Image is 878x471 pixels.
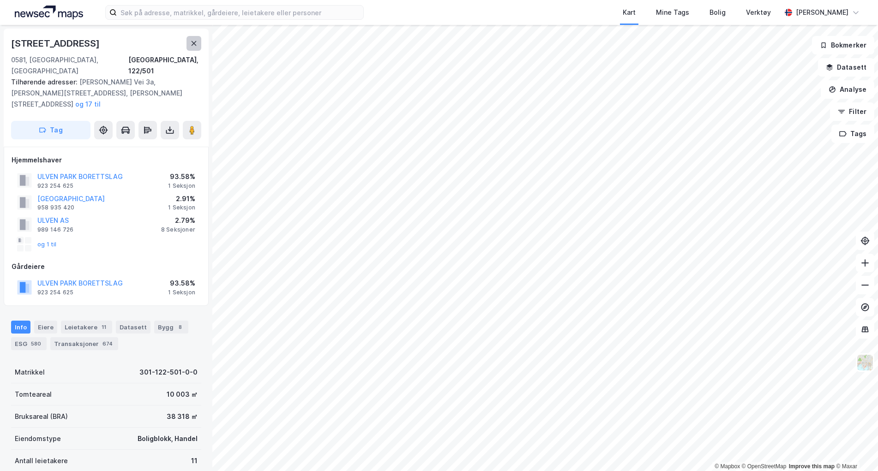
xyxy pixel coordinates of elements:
[746,7,771,18] div: Verktøy
[168,278,195,289] div: 93.58%
[29,339,43,348] div: 580
[37,289,73,296] div: 923 254 625
[830,102,874,121] button: Filter
[715,463,740,470] a: Mapbox
[128,54,201,77] div: [GEOGRAPHIC_DATA], 122/501
[11,337,47,350] div: ESG
[167,389,198,400] div: 10 003 ㎡
[37,226,73,233] div: 989 146 726
[818,58,874,77] button: Datasett
[710,7,726,18] div: Bolig
[656,7,689,18] div: Mine Tags
[12,155,201,166] div: Hjemmelshaver
[101,339,114,348] div: 674
[34,321,57,334] div: Eiere
[175,322,185,332] div: 8
[168,171,195,182] div: 93.58%
[623,7,636,18] div: Kart
[161,215,195,226] div: 2.79%
[168,182,195,190] div: 1 Seksjon
[139,367,198,378] div: 301-122-501-0-0
[116,321,150,334] div: Datasett
[168,204,195,211] div: 1 Seksjon
[821,80,874,99] button: Analyse
[168,193,195,204] div: 2.91%
[15,367,45,378] div: Matrikkel
[138,433,198,444] div: Boligblokk, Handel
[796,7,848,18] div: [PERSON_NAME]
[12,261,201,272] div: Gårdeiere
[61,321,112,334] div: Leietakere
[37,204,74,211] div: 958 935 420
[11,54,128,77] div: 0581, [GEOGRAPHIC_DATA], [GEOGRAPHIC_DATA]
[11,121,90,139] button: Tag
[191,455,198,466] div: 11
[50,337,118,350] div: Transaksjoner
[11,78,79,86] span: Tilhørende adresser:
[99,322,108,332] div: 11
[15,389,52,400] div: Tomteareal
[742,463,787,470] a: OpenStreetMap
[11,321,30,334] div: Info
[789,463,835,470] a: Improve this map
[37,182,73,190] div: 923 254 625
[161,226,195,233] div: 8 Seksjoner
[15,6,83,19] img: logo.a4113a55bc3d86da70a041830d287a7e.svg
[832,427,878,471] div: Kontrollprogram for chat
[11,36,102,51] div: [STREET_ADDRESS]
[117,6,363,19] input: Søk på adresse, matrikkel, gårdeiere, leietakere eller personer
[154,321,188,334] div: Bygg
[15,455,68,466] div: Antall leietakere
[812,36,874,54] button: Bokmerker
[856,354,874,371] img: Z
[11,77,194,110] div: [PERSON_NAME] Vei 3a, [PERSON_NAME][STREET_ADDRESS], [PERSON_NAME][STREET_ADDRESS]
[15,411,68,422] div: Bruksareal (BRA)
[15,433,61,444] div: Eiendomstype
[167,411,198,422] div: 38 318 ㎡
[832,427,878,471] iframe: Chat Widget
[831,125,874,143] button: Tags
[168,289,195,296] div: 1 Seksjon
